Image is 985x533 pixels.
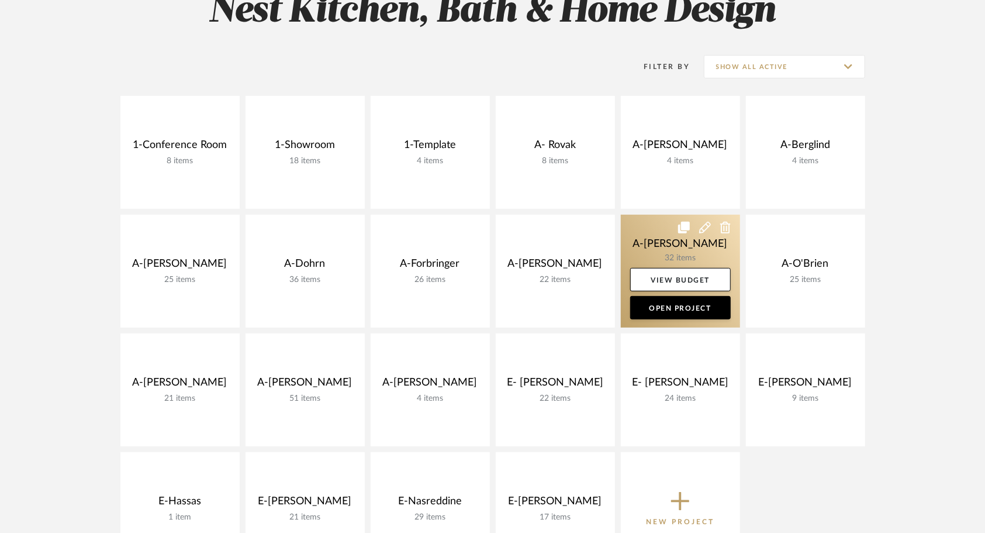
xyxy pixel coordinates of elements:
[505,495,606,513] div: E-[PERSON_NAME]
[130,156,230,166] div: 8 items
[505,257,606,275] div: A-[PERSON_NAME]
[255,257,355,275] div: A-Dohrn
[505,513,606,522] div: 17 items
[130,257,230,275] div: A-[PERSON_NAME]
[755,139,856,156] div: A-Berglind
[255,139,355,156] div: 1-Showroom
[755,275,856,285] div: 25 items
[255,513,355,522] div: 21 items
[505,394,606,404] div: 22 items
[380,139,481,156] div: 1-Template
[130,394,230,404] div: 21 items
[630,268,731,291] a: View Budget
[255,394,355,404] div: 51 items
[380,275,481,285] div: 26 items
[755,257,856,275] div: A-O'Brien
[505,376,606,394] div: E- [PERSON_NAME]
[646,516,714,528] p: New Project
[130,376,230,394] div: A-[PERSON_NAME]
[255,156,355,166] div: 18 items
[505,156,606,166] div: 8 items
[380,257,481,275] div: A-Forbringer
[505,139,606,156] div: A- Rovak
[255,495,355,513] div: E-[PERSON_NAME]
[255,275,355,285] div: 36 items
[755,376,856,394] div: E-[PERSON_NAME]
[630,376,731,394] div: E- [PERSON_NAME]
[380,156,481,166] div: 4 items
[130,495,230,513] div: E-Hassas
[755,156,856,166] div: 4 items
[380,513,481,522] div: 29 items
[630,394,731,404] div: 24 items
[630,139,731,156] div: A-[PERSON_NAME]
[630,296,731,319] a: Open Project
[380,376,481,394] div: A-[PERSON_NAME]
[255,376,355,394] div: A-[PERSON_NAME]
[380,394,481,404] div: 4 items
[130,513,230,522] div: 1 item
[755,394,856,404] div: 9 items
[380,495,481,513] div: E-Nasreddine
[130,139,230,156] div: 1-Conference Room
[629,61,690,73] div: Filter By
[130,275,230,285] div: 25 items
[630,156,731,166] div: 4 items
[505,275,606,285] div: 22 items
